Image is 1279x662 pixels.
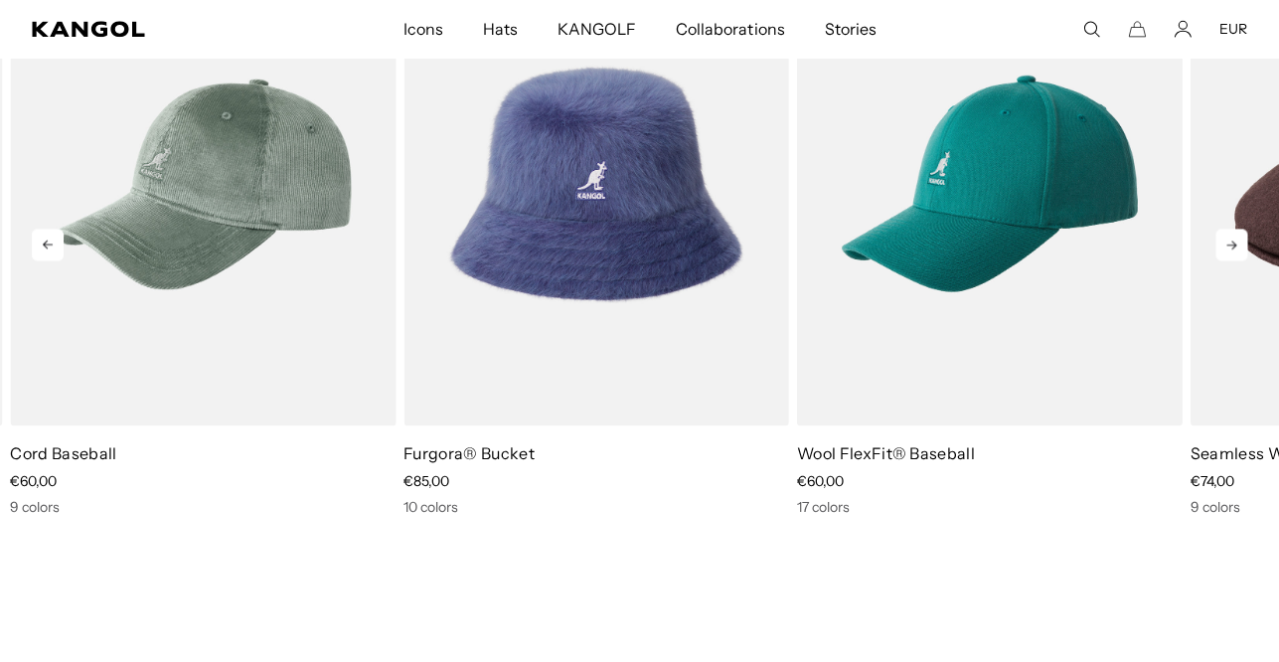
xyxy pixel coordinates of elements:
[32,21,266,37] a: Kangol
[403,471,449,489] span: €85,00
[10,471,57,489] span: €60,00
[1190,471,1233,489] span: €74,00
[10,441,396,463] p: Cord Baseball
[403,497,789,515] div: 10 colors
[797,471,844,489] span: €60,00
[1082,20,1100,38] summary: Search here
[1128,20,1146,38] button: Cart
[797,441,1183,463] p: Wool FlexFit® Baseball
[1219,20,1247,38] button: EUR
[10,497,396,515] div: 9 colors
[1174,20,1192,38] a: Account
[403,441,789,463] p: Furgora® Bucket
[797,497,1183,515] div: 17 colors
